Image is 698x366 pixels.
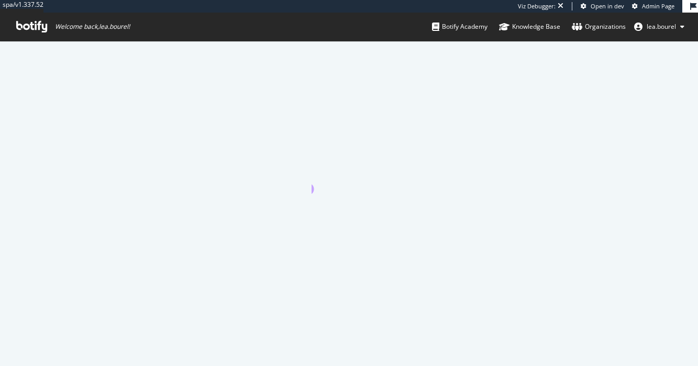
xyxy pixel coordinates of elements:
span: lea.bourel [647,22,676,31]
span: Admin Page [642,2,674,10]
div: Knowledge Base [499,21,560,32]
div: Viz Debugger: [518,2,556,10]
span: Welcome back, lea.bourel ! [55,23,130,31]
a: Botify Academy [432,13,488,41]
a: Knowledge Base [499,13,560,41]
a: Organizations [572,13,626,41]
a: Admin Page [632,2,674,10]
span: Open in dev [591,2,624,10]
a: Open in dev [581,2,624,10]
div: Botify Academy [432,21,488,32]
div: Organizations [572,21,626,32]
button: lea.bourel [626,18,693,35]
